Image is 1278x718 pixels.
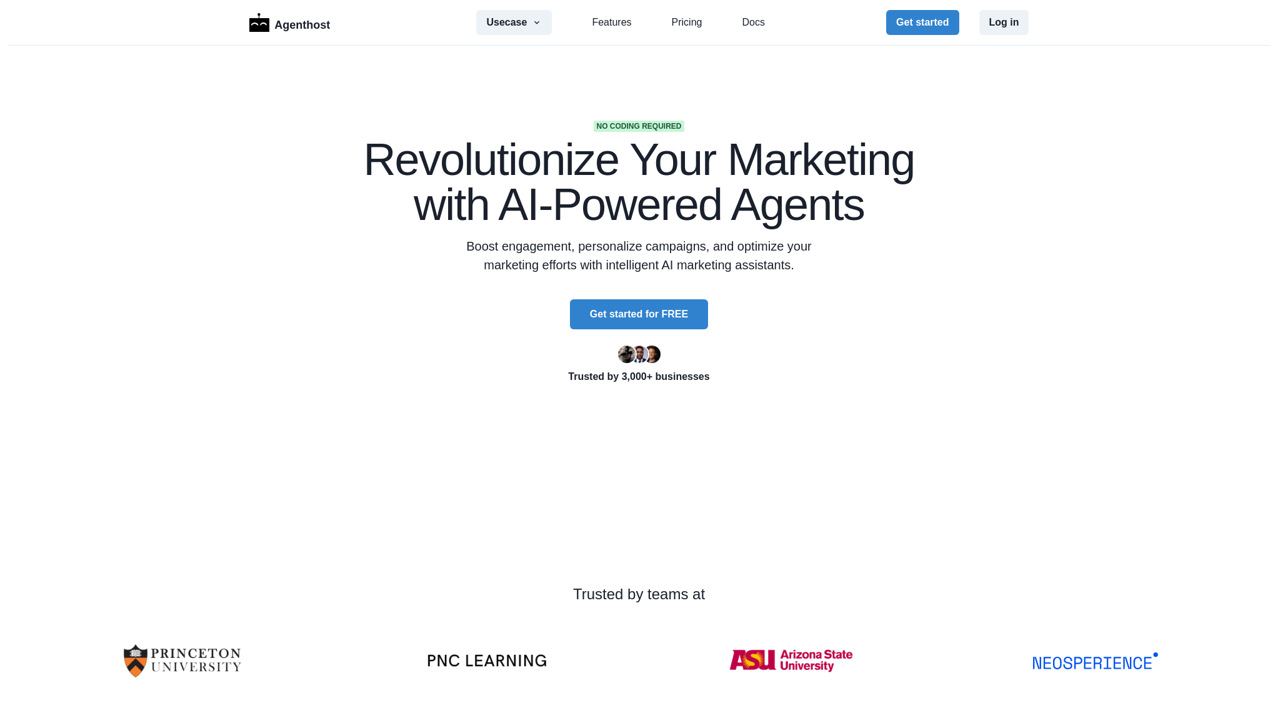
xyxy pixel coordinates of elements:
[729,626,854,696] img: ASU-Logo.png
[424,654,549,667] img: PNC-LEARNING-Logo-v2.1.webp
[570,299,708,329] button: Get started for FREE
[979,10,1029,35] button: Log in
[40,583,1238,606] p: Trusted by teams at
[476,10,552,35] button: Usecase
[886,10,959,35] button: Get started
[643,346,661,363] img: Kent Dodds
[274,12,330,34] p: Agenthost
[120,626,245,696] img: University-of-Princeton-Logo.png
[592,15,631,30] a: Features
[249,13,270,32] img: Logo
[459,237,819,274] p: Boost engagement, personalize campaigns, and optimize your marketing efforts with intelligent AI ...
[249,12,331,34] a: LogoAgenthost
[594,121,684,132] span: No coding required
[672,15,702,30] a: Pricing
[742,15,764,30] a: Docs
[631,346,648,363] img: Segun Adebayo
[339,369,939,384] p: Trusted by 3,000+ businesses
[339,137,939,227] h1: Revolutionize Your Marketing with AI-Powered Agents
[1033,652,1158,669] img: NSP_Logo_Blue.svg
[618,346,636,363] img: Ryan Florence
